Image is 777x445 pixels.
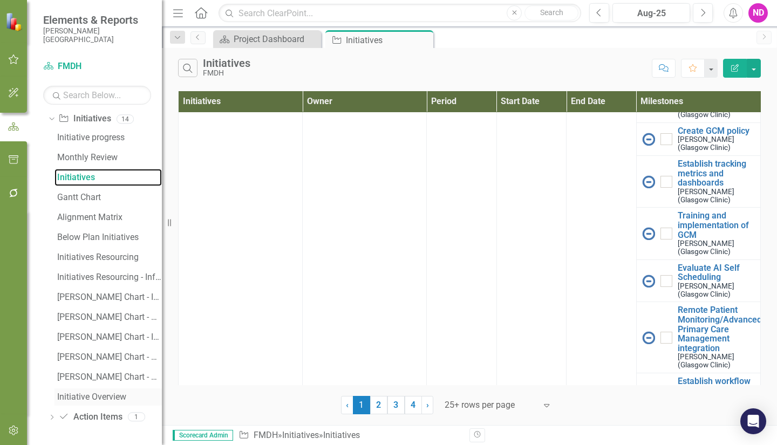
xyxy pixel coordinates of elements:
a: [PERSON_NAME] Chart - Marketing [54,309,162,326]
div: Project Dashboard [234,32,318,46]
span: Elements & Reports [43,13,151,26]
span: Scorecard Admin [173,430,233,441]
a: Training and implementation of GCM [678,211,755,239]
a: Action Items [58,411,122,423]
button: Aug-25 [612,3,690,23]
a: FMDH [43,60,151,73]
div: Monthly Review [57,153,162,162]
a: Gantt Chart [54,189,162,206]
small: [PERSON_NAME] (Glasgow Clinic) [678,135,755,152]
div: Initiative Overview [57,392,162,402]
input: Search Below... [43,86,151,105]
td: Double-Click to Edit Right Click for Context Menu [636,302,760,373]
div: Open Intercom Messenger [740,408,766,434]
div: [PERSON_NAME] Chart - Quality [57,352,162,362]
td: Double-Click to Edit Right Click for Context Menu [636,259,760,302]
div: Initiatives Resourcing - Informatics [57,272,162,282]
small: [PERSON_NAME] (Glasgow Clinic) [678,239,755,256]
span: ‹ [346,400,349,410]
div: Initiatives [203,57,250,69]
a: Initiatives [54,169,162,186]
small: [PERSON_NAME] (Glasgow Clinic) [678,353,762,369]
div: [PERSON_NAME] Chart - Informatics [57,292,162,302]
img: No Information [642,275,655,287]
div: Alignment Matrix [57,213,162,222]
div: Below Plan Initiatives [57,232,162,242]
a: [PERSON_NAME] Chart - Quality [54,348,162,366]
a: Project Dashboard [216,32,318,46]
div: Gantt Chart [57,193,162,202]
span: 1 [353,396,370,414]
a: Establish workflow for AWV compliance, ACO compliance measures, and RAF scores [678,376,755,434]
div: Initiatives [323,430,360,440]
div: FMDH [203,69,250,77]
div: [PERSON_NAME] Chart - Information Services [57,332,162,342]
small: [PERSON_NAME][GEOGRAPHIC_DATA] [43,26,151,44]
div: Aug-25 [616,7,686,20]
button: Search [524,5,578,20]
span: › [426,400,429,410]
div: [PERSON_NAME] Chart - Revenue Cycle [57,372,162,382]
a: [PERSON_NAME] Chart - Revenue Cycle [54,368,162,386]
button: ND [748,3,768,23]
a: Monthly Review [54,149,162,166]
a: Initiatives [58,113,111,125]
img: No Information [642,331,655,344]
a: 3 [387,396,405,414]
img: No Information [642,175,655,188]
a: 4 [405,396,422,414]
a: Initiatives Resourcing - Informatics [54,269,162,286]
a: Create GCM policy [678,126,755,136]
a: Establish tracking metrics and dashboards [678,159,755,188]
a: 2 [370,396,387,414]
div: 1 [128,413,145,422]
img: No Information [642,133,655,146]
a: Evaluate AI Self Scheduling [678,263,755,282]
a: Initiatives Resourcing [54,249,162,266]
div: Initiatives [57,173,162,182]
a: [PERSON_NAME] Chart - Information Services [54,328,162,346]
div: [PERSON_NAME] Chart - Marketing [57,312,162,322]
td: Double-Click to Edit Right Click for Context Menu [636,122,760,155]
a: Initiatives [282,430,319,440]
a: FMDH [254,430,278,440]
td: Double-Click to Edit Right Click for Context Menu [636,208,760,259]
td: Double-Click to Edit Right Click for Context Menu [636,156,760,208]
div: » » [238,429,461,442]
span: Search [540,8,563,17]
a: [PERSON_NAME] Chart - Informatics [54,289,162,306]
small: [PERSON_NAME] (Glasgow Clinic) [678,282,755,298]
div: Initiatives [346,33,431,47]
a: Remote Patient Monitoring/Advanced Primary Care Management integration [678,305,762,353]
a: Alignment Matrix [54,209,162,226]
input: Search ClearPoint... [219,4,581,23]
img: ClearPoint Strategy [5,12,24,31]
img: No Information [642,227,655,240]
a: Below Plan Initiatives [54,229,162,246]
div: Initiative progress [57,133,162,142]
small: [PERSON_NAME] (Glasgow Clinic) [678,188,755,204]
div: 14 [117,114,134,124]
div: Initiatives Resourcing [57,252,162,262]
a: Initiative progress [54,129,162,146]
a: Initiative Overview [54,388,162,406]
